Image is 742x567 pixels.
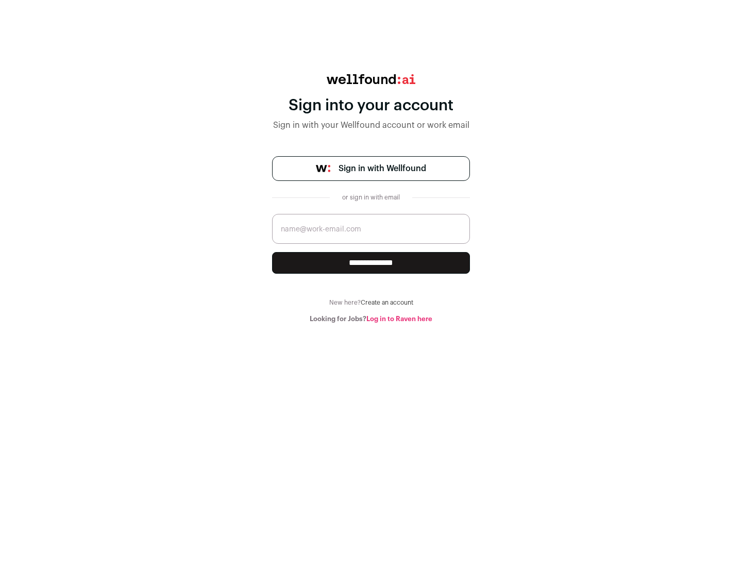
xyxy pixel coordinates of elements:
[366,315,432,322] a: Log in to Raven here
[272,298,470,307] div: New here?
[338,193,404,202] div: or sign in with email
[339,162,426,175] span: Sign in with Wellfound
[316,165,330,172] img: wellfound-symbol-flush-black-fb3c872781a75f747ccb3a119075da62bfe97bd399995f84a933054e44a575c4.png
[272,119,470,131] div: Sign in with your Wellfound account or work email
[361,299,413,306] a: Create an account
[272,315,470,323] div: Looking for Jobs?
[272,156,470,181] a: Sign in with Wellfound
[327,74,415,84] img: wellfound:ai
[272,214,470,244] input: name@work-email.com
[272,96,470,115] div: Sign into your account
